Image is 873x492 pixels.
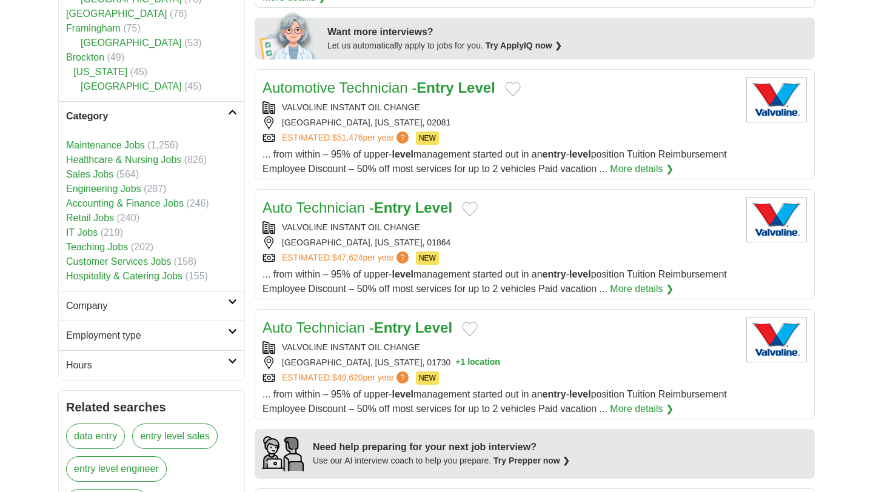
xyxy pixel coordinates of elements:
[66,424,125,449] a: data entry
[101,227,123,238] span: (219)
[144,184,166,194] span: (287)
[66,198,184,208] a: Accounting & Finance Jobs
[416,251,439,265] span: NEW
[396,371,409,384] span: ?
[263,79,495,96] a: Automotive Technician -Entry Level
[66,184,141,194] a: Engineering Jobs
[313,454,570,467] div: Use our AI interview coach to help you prepare.
[66,299,228,313] h2: Company
[332,373,363,382] span: $49,620
[59,350,244,380] a: Hours
[130,67,147,77] span: (45)
[282,102,420,112] a: VALVOLINE INSTANT OIL CHANGE
[184,81,201,91] span: (45)
[184,38,201,48] span: (53)
[66,8,167,19] a: [GEOGRAPHIC_DATA]
[170,8,187,19] span: (76)
[416,131,439,145] span: NEW
[263,149,727,174] span: ... from within – 95% of upper- management started out in an - position Tuition Reimbursement Emp...
[416,79,453,96] strong: Entry
[462,202,478,216] button: Add to favorite jobs
[746,77,807,122] img: Valvoline Instant Oil Change logo
[610,162,674,176] a: More details ❯
[327,25,808,39] div: Want more interviews?
[107,52,124,62] span: (49)
[543,269,566,279] strong: entry
[66,456,167,482] a: entry level engineer
[117,213,139,223] span: (240)
[282,222,420,232] a: VALVOLINE INSTANT OIL CHANGE
[282,251,411,265] a: ESTIMATED:$47,624per year?
[263,199,452,216] a: Auto Technician -Entry Level
[455,356,500,369] button: +1 location
[263,116,737,129] div: [GEOGRAPHIC_DATA], [US_STATE], 02081
[263,389,727,414] span: ... from within – 95% of upper- management started out in an - position Tuition Reimbursement Emp...
[66,256,171,267] a: Customer Services Jobs
[116,169,139,179] span: (564)
[505,82,521,96] button: Add to favorite jobs
[392,269,413,279] strong: level
[263,269,727,294] span: ... from within – 95% of upper- management started out in an - position Tuition Reimbursement Emp...
[174,256,196,267] span: (158)
[327,39,808,52] div: Let us automatically apply to jobs for you.
[259,11,318,59] img: apply-iq-scientist.png
[746,197,807,242] img: Valvoline Instant Oil Change logo
[282,371,411,385] a: ESTIMATED:$49,620per year?
[66,169,113,179] a: Sales Jobs
[415,319,452,336] strong: Level
[66,398,237,416] h2: Related searches
[123,23,140,33] span: (75)
[59,291,244,321] a: Company
[66,52,104,62] a: Brockton
[66,140,145,150] a: Maintenance Jobs
[263,236,737,249] div: [GEOGRAPHIC_DATA], [US_STATE], 01864
[332,253,363,262] span: $47,624
[59,101,244,131] a: Category
[66,242,128,252] a: Teaching Jobs
[66,213,114,223] a: Retail Jobs
[416,371,439,385] span: NEW
[66,328,228,343] h2: Employment type
[746,317,807,362] img: Valvoline Instant Oil Change logo
[81,38,182,48] a: [GEOGRAPHIC_DATA]
[59,321,244,350] a: Employment type
[493,456,570,465] a: Try Prepper now ❯
[569,149,591,159] strong: level
[147,140,178,150] span: (1,256)
[282,131,411,145] a: ESTIMATED:$51,476per year?
[66,227,98,238] a: IT Jobs
[392,149,413,159] strong: level
[415,199,452,216] strong: Level
[462,322,478,336] button: Add to favorite jobs
[392,389,413,399] strong: level
[455,356,460,369] span: +
[486,41,562,50] a: Try ApplyIQ now ❯
[610,402,674,416] a: More details ❯
[543,149,566,159] strong: entry
[186,271,208,281] span: (155)
[396,131,409,144] span: ?
[184,155,207,165] span: (826)
[131,242,153,252] span: (202)
[81,81,182,91] a: [GEOGRAPHIC_DATA]
[66,23,121,33] a: Framingham
[186,198,209,208] span: (246)
[73,67,127,77] a: [US_STATE]
[66,358,228,373] h2: Hours
[66,155,181,165] a: Healthcare & Nursing Jobs
[458,79,495,96] strong: Level
[263,356,737,369] div: [GEOGRAPHIC_DATA], [US_STATE], 01730
[132,424,218,449] a: entry level sales
[66,109,228,124] h2: Category
[374,319,411,336] strong: Entry
[263,319,452,336] a: Auto Technician -Entry Level
[543,389,566,399] strong: entry
[66,271,182,281] a: Hospitality & Catering Jobs
[374,199,411,216] strong: Entry
[332,133,363,142] span: $51,476
[569,269,591,279] strong: level
[282,342,420,352] a: VALVOLINE INSTANT OIL CHANGE
[313,440,570,454] div: Need help preparing for your next job interview?
[396,251,409,264] span: ?
[610,282,674,296] a: More details ❯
